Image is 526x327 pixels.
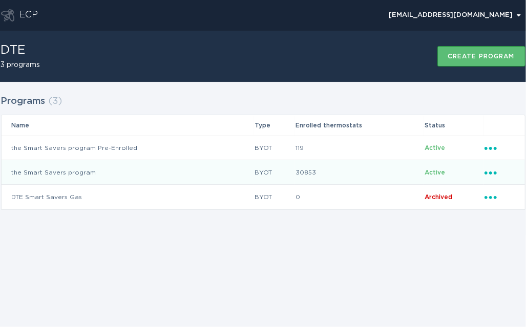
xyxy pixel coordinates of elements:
[425,169,445,176] span: Active
[1,61,40,69] h2: 3 programs
[389,12,521,18] div: [EMAIL_ADDRESS][DOMAIN_NAME]
[2,185,254,209] td: DTE Smart Savers Gas
[437,46,525,67] button: Create program
[2,115,525,136] tr: Table Headers
[2,136,525,160] tr: 1f3033ba6cc54428bab5034dce7fdef6
[295,136,424,160] td: 119
[2,115,254,136] th: Name
[385,8,525,23] div: Popover menu
[19,9,38,21] div: ECP
[1,92,46,111] h2: Programs
[295,185,424,209] td: 0
[2,136,254,160] td: the Smart Savers program Pre-Enrolled
[295,115,424,136] th: Enrolled thermostats
[49,97,62,106] span: ( 3 )
[295,160,424,185] td: 30853
[2,160,254,185] td: the Smart Savers program
[2,185,525,209] tr: d1050579961d404db8975bde24d8f85d
[485,142,515,154] div: Popover menu
[254,160,295,185] td: BYOT
[254,115,295,136] th: Type
[254,185,295,209] td: BYOT
[254,136,295,160] td: BYOT
[448,53,515,59] div: Create program
[425,145,445,151] span: Active
[424,115,483,136] th: Status
[425,194,452,200] span: Archived
[1,44,40,56] h1: DTE
[385,8,525,23] button: Open user account details
[485,167,515,178] div: Popover menu
[1,9,14,21] button: Go to dashboard
[485,191,515,203] div: Popover menu
[2,160,525,185] tr: 39ed1e17875e407ea2c40f57503d8b25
